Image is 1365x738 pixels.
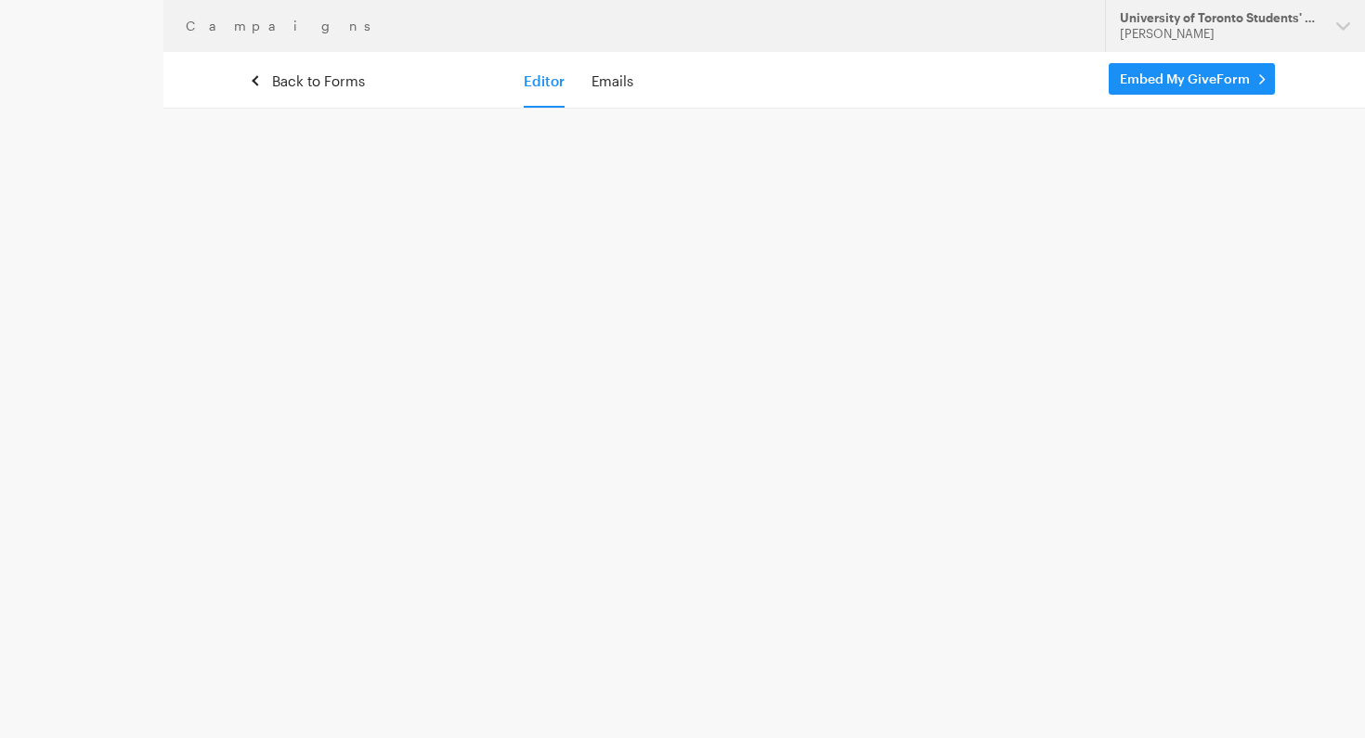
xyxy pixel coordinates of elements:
[524,72,565,90] a: Editor
[1109,63,1275,95] a: Embed My GiveForm
[1120,26,1321,42] div: [PERSON_NAME]
[1120,10,1321,26] div: University of Toronto Students' Union
[253,72,365,90] a: Back to Forms
[186,19,391,33] a: Campaigns
[591,72,633,90] a: Emails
